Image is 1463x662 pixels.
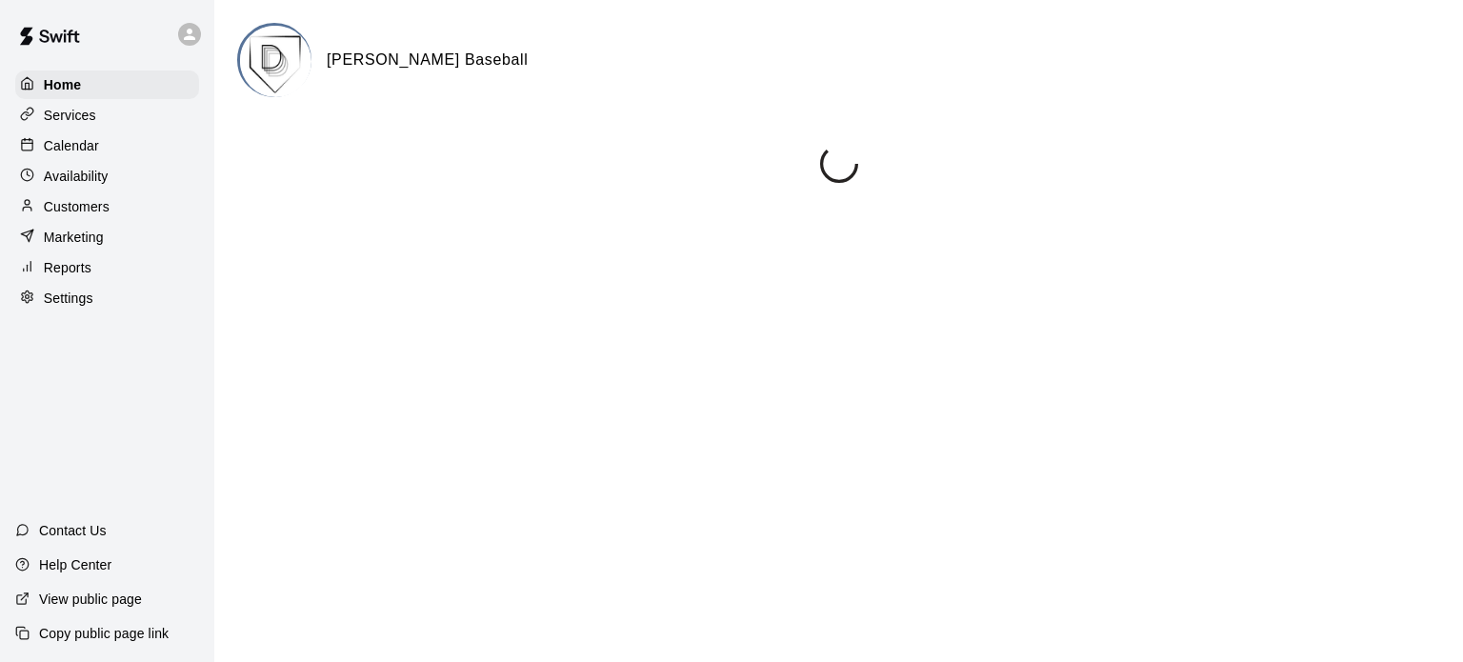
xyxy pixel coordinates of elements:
p: Help Center [39,555,111,574]
p: Settings [44,289,93,308]
a: Calendar [15,131,199,160]
a: Reports [15,253,199,282]
img: DREGER Baseball logo [240,26,311,97]
p: Reports [44,258,91,277]
p: Contact Us [39,521,107,540]
p: Services [44,106,96,125]
p: Marketing [44,228,104,247]
a: Marketing [15,223,199,251]
a: Services [15,101,199,130]
p: View public page [39,590,142,609]
p: Home [44,75,82,94]
p: Customers [44,197,110,216]
h6: [PERSON_NAME] Baseball [327,48,529,72]
a: Home [15,70,199,99]
a: Customers [15,192,199,221]
p: Calendar [44,136,99,155]
a: Settings [15,284,199,312]
a: Availability [15,162,199,191]
p: Availability [44,167,109,186]
p: Copy public page link [39,624,169,643]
